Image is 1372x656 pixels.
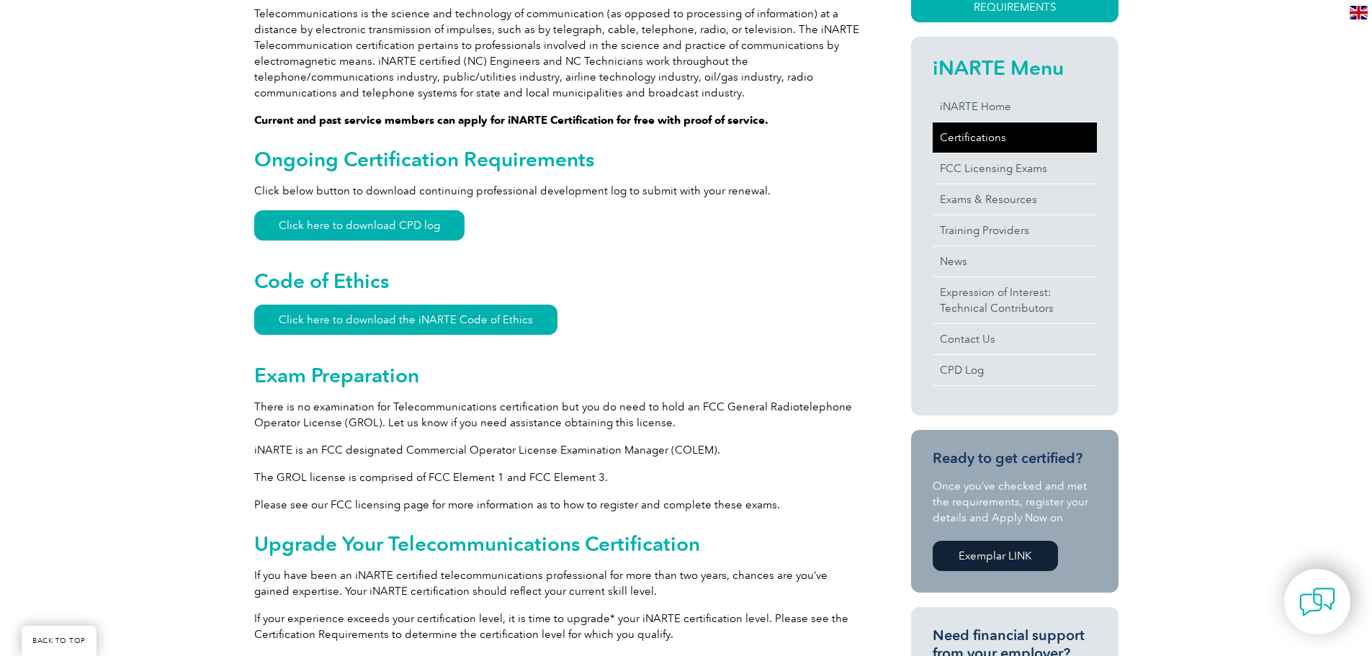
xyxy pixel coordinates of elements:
a: News [933,246,1097,277]
a: Expression of Interest:Technical Contributors [933,277,1097,323]
h3: Ready to get certified? [933,449,1097,467]
p: Once you’ve checked and met the requirements, register your details and Apply Now on [933,478,1097,526]
h2: Upgrade Your Telecommunications Certification [254,532,859,555]
p: iNARTE is an FCC designated Commercial Operator License Examination Manager (COLEM). [254,442,859,458]
p: Click below button to download continuing professional development log to submit with your renewal. [254,183,859,199]
strong: Current and past service members can apply for iNARTE Certification for free with proof of service. [254,114,768,127]
p: Telecommunications is the science and technology of communication (as opposed to processing of in... [254,6,859,101]
p: Please see our FCC licensing page for more information as to how to register and complete these e... [254,497,859,513]
p: If you have been an iNARTE certified telecommunications professional for more than two years, cha... [254,567,859,599]
img: contact-chat.png [1299,584,1335,620]
a: CPD Log [933,355,1097,385]
a: Exams & Resources [933,184,1097,215]
a: Contact Us [933,324,1097,354]
a: iNARTE Home [933,91,1097,122]
p: If your experience exceeds your certification level, it is time to upgrade* your iNARTE certifica... [254,611,859,642]
a: FCC Licensing Exams [933,153,1097,184]
h2: Code of Ethics [254,269,859,292]
h2: iNARTE Menu [933,56,1097,79]
a: Certifications [933,122,1097,153]
h2: Exam Preparation [254,364,859,387]
p: There is no examination for Telecommunications certification but you do need to hold an FCC Gener... [254,399,859,431]
p: The GROL license is comprised of FCC Element 1 and FCC Element 3. [254,469,859,485]
a: Exemplar LINK [933,541,1058,571]
a: Training Providers [933,215,1097,246]
img: en [1350,6,1368,19]
a: Click here to download the iNARTE Code of Ethics [254,305,557,335]
h2: Ongoing Certification Requirements [254,148,859,171]
a: Click here to download CPD log [254,210,465,241]
a: BACK TO TOP [22,626,97,656]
